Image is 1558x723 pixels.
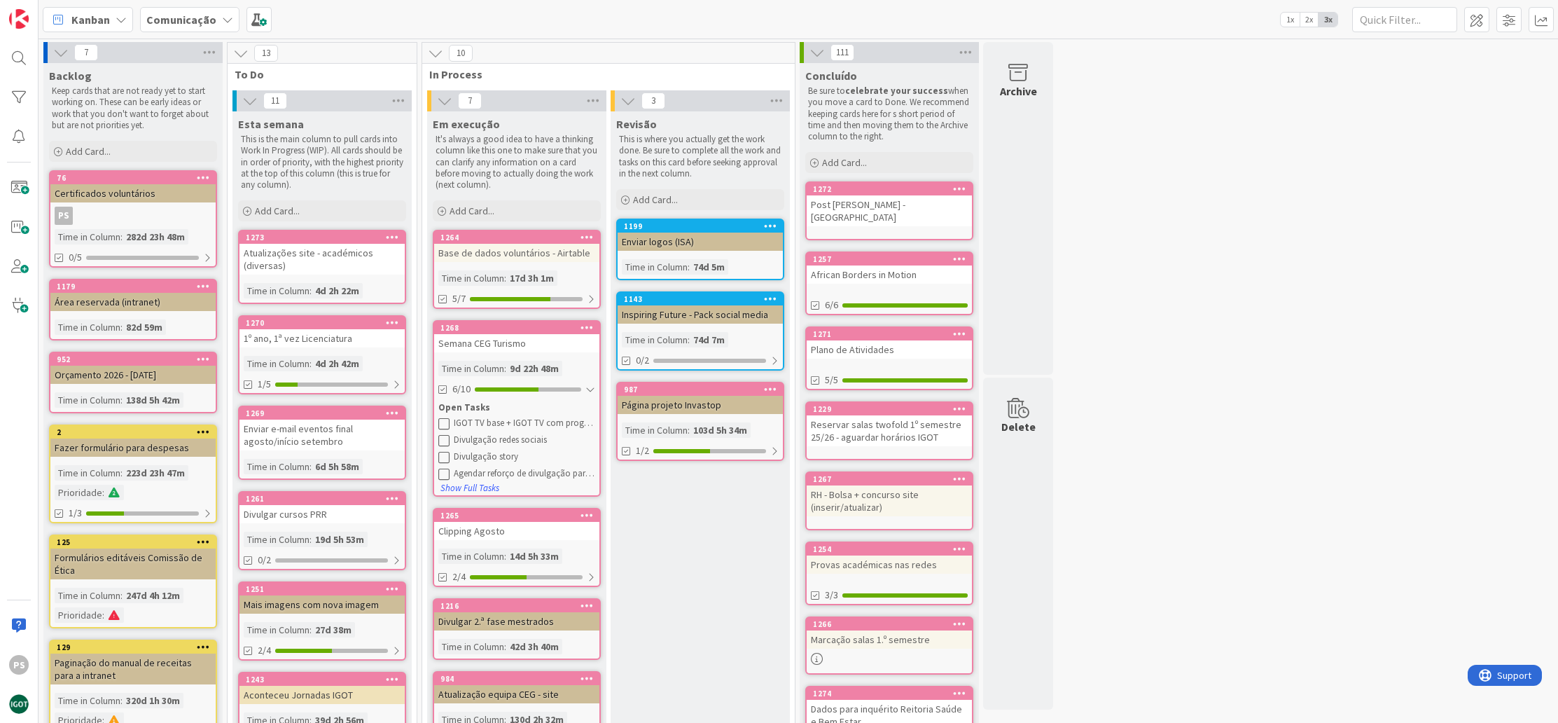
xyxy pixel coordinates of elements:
[434,244,599,262] div: Base de dados voluntários - Airtable
[50,207,216,225] div: PS
[813,689,972,698] div: 1274
[807,473,972,486] div: 1267
[438,401,595,415] div: Open Tasks
[238,491,406,570] a: 1261Divulgar cursos PRRTime in Column:19d 5h 53m0/2
[120,229,123,245] span: :
[239,407,405,420] div: 1269
[618,383,783,396] div: 987
[813,544,972,554] div: 1254
[434,334,599,352] div: Semana CEG Turismo
[246,408,405,418] div: 1269
[1300,13,1319,27] span: 2x
[454,451,595,462] div: Divulgação story
[9,694,29,714] img: avatar
[123,392,183,408] div: 138d 5h 42m
[55,693,120,708] div: Time in Column
[49,425,217,523] a: 2Fazer formulário para despesasTime in Column:223d 23h 47mPrioridade:1/3
[618,293,783,305] div: 1143
[438,361,504,376] div: Time in Column
[239,505,405,523] div: Divulgar cursos PRR
[309,459,312,474] span: :
[239,317,405,347] div: 12701º ano, 1ª vez Licenciatura
[807,403,972,415] div: 1229
[807,618,972,649] div: 1266Marcação salas 1.º semestre
[244,459,309,474] div: Time in Column
[825,298,838,312] span: 6/6
[830,44,854,61] span: 111
[807,415,972,446] div: Reservar salas twofold 1º semestre 25/26 - aguardar horários IGOT
[120,465,123,481] span: :
[55,392,120,408] div: Time in Column
[49,279,217,340] a: 1179Área reservada (intranet)Time in Column:82d 59m
[1000,83,1037,99] div: Archive
[624,385,783,394] div: 987
[244,356,309,371] div: Time in Column
[434,600,599,631] div: 1216Divulgar 2.ª fase mestrados
[506,549,562,564] div: 14d 5h 33m
[807,486,972,516] div: RH - Bolsa + concurso site (inserir/atualizar)
[55,485,102,500] div: Prioridade
[238,315,406,394] a: 12701º ano, 1ª vez LicenciaturaTime in Column:4d 2h 42m1/5
[50,426,216,439] div: 2
[239,329,405,347] div: 1º ano, 1ª vez Licenciatura
[238,406,406,480] a: 1269Enviar e-mail eventos final agosto/início setembroTime in Column:6d 5h 58m
[807,253,972,266] div: 1257
[57,282,216,291] div: 1179
[825,588,838,602] span: 3/3
[433,598,601,660] a: 1216Divulgar 2.ª fase mestradosTime in Column:42d 3h 40m
[123,229,188,245] div: 282d 23h 48m
[618,305,783,324] div: Inspiring Future - Pack social media
[57,427,216,437] div: 2
[50,172,216,202] div: 76Certificados voluntários
[807,266,972,284] div: African Borders in Motion
[258,377,271,392] span: 1/5
[1281,13,1300,27] span: 1x
[822,156,867,169] span: Add Card...
[616,117,657,131] span: Revisão
[504,361,506,376] span: :
[636,353,649,368] span: 0/2
[258,643,271,658] span: 2/4
[50,654,216,684] div: Paginação do manual de receitas para a intranet
[807,340,972,359] div: Plano de Atividades
[120,392,123,408] span: :
[458,92,482,109] span: 7
[50,536,216,549] div: 125
[454,434,595,446] div: Divulgação redes sociais
[239,231,405,275] div: 1273Atualizações site - académicos (diversas)
[69,506,82,521] span: 1/3
[504,549,506,564] span: :
[690,259,728,275] div: 74d 5m
[807,473,972,516] div: 1267RH - Bolsa + concurso site (inserir/atualizar)
[120,693,123,708] span: :
[71,11,110,28] span: Kanban
[813,329,972,339] div: 1271
[102,607,104,623] span: :
[440,674,599,684] div: 984
[805,326,973,390] a: 1271Plano de Atividades5/5
[50,426,216,457] div: 2Fazer formulário para despesas
[450,205,494,217] span: Add Card...
[845,85,948,97] strong: celebrate your success
[452,291,466,306] span: 5/7
[807,183,972,226] div: 1272Post [PERSON_NAME] - [GEOGRAPHIC_DATA]
[50,641,216,654] div: 129
[49,535,217,628] a: 125Formulários editáveis Comissão de ÉticaTime in Column:247d 4h 12mPrioridade:
[619,134,781,179] p: This is where you actually get the work done. Be sure to complete all the work and tasks on this ...
[50,172,216,184] div: 76
[825,373,838,387] span: 5/5
[50,549,216,579] div: Formulários editáveis Comissão de Ética
[433,508,601,587] a: 1265Clipping AgostoTime in Column:14d 5h 33m2/4
[312,532,368,547] div: 19d 5h 53m
[807,618,972,631] div: 1266
[239,317,405,329] div: 1270
[618,220,783,251] div: 1199Enviar logos (ISA)
[688,332,690,347] span: :
[1001,418,1036,435] div: Delete
[123,588,183,603] div: 247d 4h 12m
[244,283,309,298] div: Time in Column
[433,230,601,309] a: 1264Base de dados voluntários - AirtableTime in Column:17d 3h 1m5/7
[49,170,217,268] a: 76Certificados voluntáriosPSTime in Column:282d 23h 48m0/5
[813,184,972,194] div: 1272
[239,493,405,505] div: 1261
